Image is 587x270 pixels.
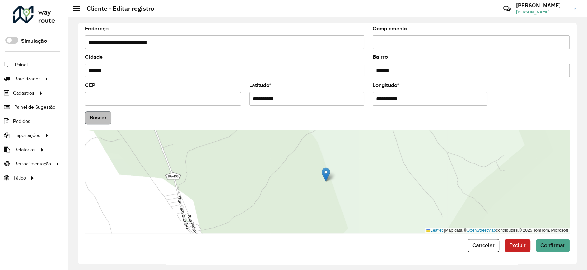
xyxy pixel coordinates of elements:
a: Contato Rápido [500,1,514,16]
span: Painel [15,61,28,68]
a: OpenStreetMap [467,228,496,233]
button: Buscar [85,111,111,124]
button: Cancelar [468,239,499,252]
span: Cadastros [13,89,35,97]
a: Leaflet [426,228,443,233]
img: Marker [322,167,330,182]
span: | [444,228,445,233]
span: [PERSON_NAME] [516,9,568,15]
label: Cidade [85,53,103,61]
span: Cancelar [472,242,495,248]
div: Map data © contributors,© 2025 TomTom, Microsoft [425,228,570,233]
span: Tático [13,174,26,182]
span: Painel de Sugestão [14,104,55,111]
span: Pedidos [13,118,30,125]
span: Excluir [509,242,526,248]
label: Complemento [373,25,407,33]
span: Confirmar [540,242,565,248]
h2: Cliente - Editar registro [80,5,154,12]
span: Retroalimentação [14,160,51,167]
label: Endereço [85,25,109,33]
label: Simulação [21,37,47,45]
button: Confirmar [536,239,570,252]
label: Latitude [249,81,271,89]
label: Bairro [373,53,388,61]
h3: [PERSON_NAME] [516,2,568,9]
label: CEP [85,81,95,89]
span: Roteirizador [14,75,40,83]
span: Importações [14,132,40,139]
label: Longitude [373,81,399,89]
button: Excluir [505,239,530,252]
span: Relatórios [14,146,36,153]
